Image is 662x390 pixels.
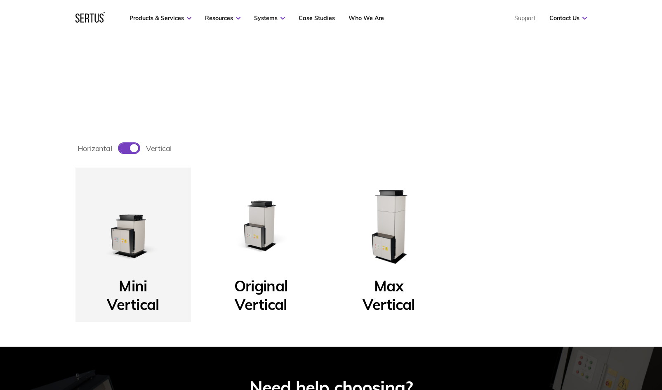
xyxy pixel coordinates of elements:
a: Case Studies [299,14,335,22]
img: Original Vertical [212,176,311,275]
a: Systems [254,14,285,22]
p: Original Vertical [234,277,287,304]
a: Contact Us [549,14,587,22]
a: Support [514,14,536,22]
p: Max Vertical [363,277,415,304]
p: Mini Vertical [107,277,159,304]
span: horizontal [78,144,112,153]
img: Mini Vertical [84,176,183,275]
a: Products & Services [130,14,191,22]
span: vertical [146,144,172,153]
a: Who We Are [349,14,384,22]
img: Max Vertical [339,176,438,275]
a: Resources [205,14,240,22]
